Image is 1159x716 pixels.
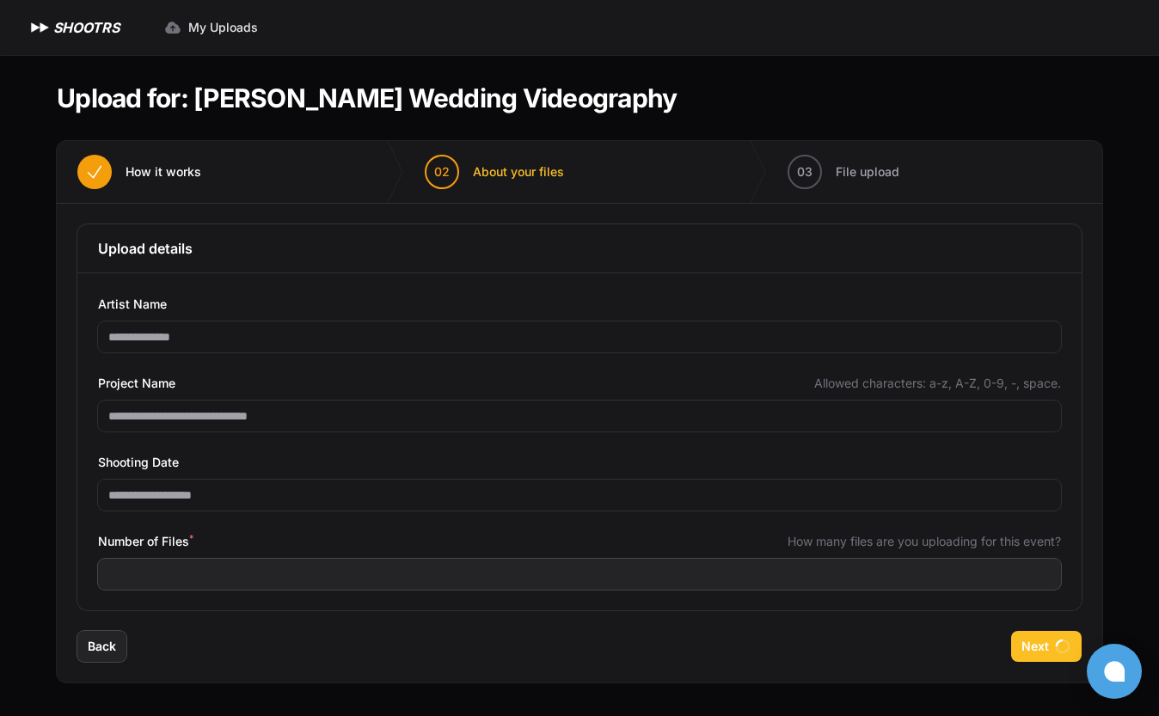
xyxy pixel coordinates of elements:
button: 03 File upload [767,141,920,203]
h1: SHOOTRS [53,17,120,38]
span: How many files are you uploading for this event? [788,533,1061,550]
span: About your files [473,163,564,181]
span: 02 [434,163,450,181]
span: Number of Files [98,531,193,552]
button: How it works [57,141,222,203]
h3: Upload details [98,238,1061,259]
span: Project Name [98,373,175,394]
span: My Uploads [188,19,258,36]
span: File upload [836,163,899,181]
span: Back [88,638,116,655]
span: How it works [126,163,201,181]
button: Open chat window [1087,644,1142,699]
button: 02 About your files [404,141,585,203]
span: Allowed characters: a-z, A-Z, 0-9, -, space. [814,375,1061,392]
button: Next [1011,631,1082,662]
span: Shooting Date [98,452,179,473]
span: Artist Name [98,294,167,315]
h1: Upload for: [PERSON_NAME] Wedding Videography [57,83,677,113]
a: SHOOTRS SHOOTRS [28,17,120,38]
span: Next [1021,638,1049,655]
img: SHOOTRS [28,17,53,38]
button: Back [77,631,126,662]
span: 03 [797,163,813,181]
a: My Uploads [154,12,268,43]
